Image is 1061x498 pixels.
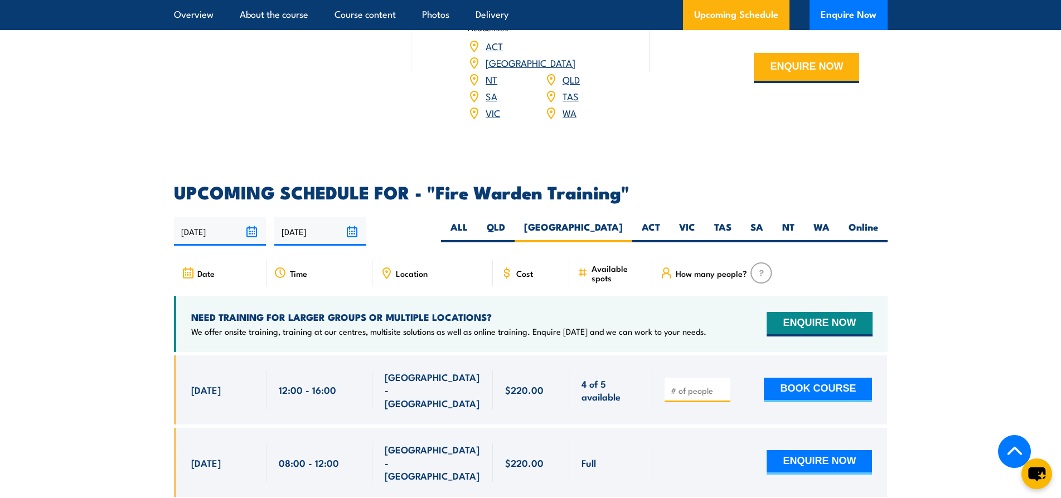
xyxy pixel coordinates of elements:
span: [GEOGRAPHIC_DATA] - [GEOGRAPHIC_DATA] [385,443,481,482]
a: SA [486,89,497,102]
label: SA [741,221,773,242]
label: Online [839,221,888,242]
button: BOOK COURSE [764,378,872,402]
span: Cost [516,268,533,278]
label: NT [773,221,804,242]
p: We offer onsite training, training at our centres, multisite solutions as well as online training... [191,326,706,337]
input: To date [274,217,366,246]
input: From date [174,217,266,246]
span: 08:00 - 12:00 [279,456,339,469]
a: NT [486,72,497,86]
button: ENQUIRE NOW [754,53,859,83]
span: [DATE] [191,456,221,469]
a: ACT [486,39,503,52]
span: Location [396,268,428,278]
span: [GEOGRAPHIC_DATA] - [GEOGRAPHIC_DATA] [385,370,481,409]
label: VIC [670,221,705,242]
a: [GEOGRAPHIC_DATA] [486,56,575,69]
label: QLD [477,221,515,242]
input: # of people [671,385,726,396]
a: VIC [486,106,500,119]
h4: NEED TRAINING FOR LARGER GROUPS OR MULTIPLE LOCATIONS? [191,311,706,323]
label: TAS [705,221,741,242]
span: Available spots [592,263,645,282]
label: [GEOGRAPHIC_DATA] [515,221,632,242]
span: 12:00 - 16:00 [279,383,336,396]
span: Time [290,268,307,278]
h2: UPCOMING SCHEDULE FOR - "Fire Warden Training" [174,184,888,199]
a: TAS [563,89,579,102]
a: QLD [563,72,580,86]
button: ENQUIRE NOW [767,312,872,336]
span: $220.00 [505,456,544,469]
a: WA [563,106,576,119]
span: How many people? [676,268,747,278]
span: 4 of 5 available [582,377,640,403]
button: chat-button [1021,458,1052,489]
button: ENQUIRE NOW [767,450,872,475]
label: ACT [632,221,670,242]
span: Date [197,268,215,278]
span: $220.00 [505,383,544,396]
label: ALL [441,221,477,242]
span: Full [582,456,596,469]
span: [DATE] [191,383,221,396]
label: WA [804,221,839,242]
